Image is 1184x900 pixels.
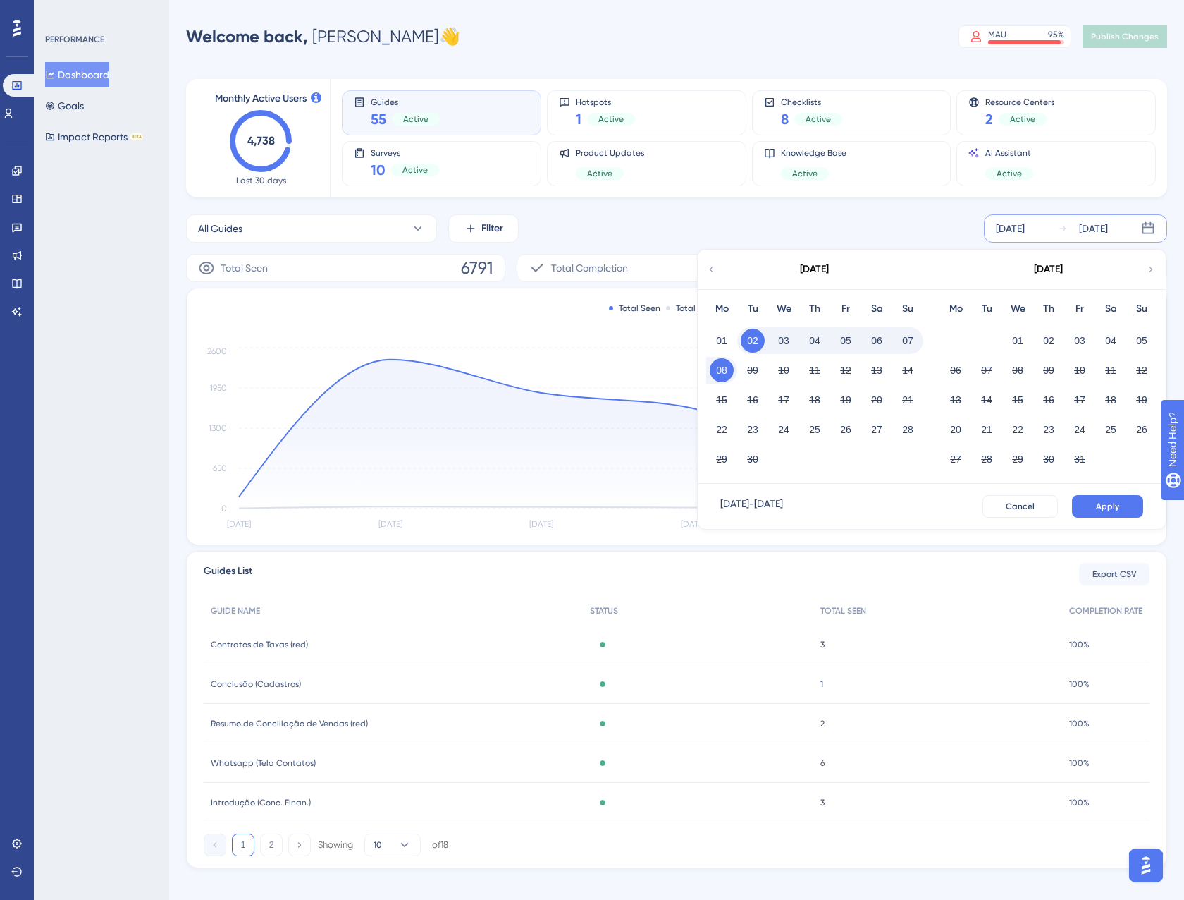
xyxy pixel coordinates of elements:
[1068,358,1092,382] button: 10
[792,168,818,179] span: Active
[944,388,968,412] button: 13
[33,4,88,20] span: Need Help?
[209,423,227,433] tspan: 1300
[45,93,84,118] button: Goals
[803,418,827,442] button: 25
[221,260,268,276] span: Total Seen
[737,300,768,317] div: Tu
[781,147,846,159] span: Knowledge Base
[975,388,999,412] button: 14
[741,329,765,353] button: 02
[364,834,421,856] button: 10
[402,164,428,176] span: Active
[865,358,889,382] button: 13
[1099,329,1123,353] button: 04
[781,97,842,107] span: Checklists
[186,26,308,47] span: Welcome back,
[1069,679,1090,690] span: 100%
[227,519,251,529] tspan: [DATE]
[1068,388,1092,412] button: 17
[772,358,796,382] button: 10
[975,358,999,382] button: 07
[130,133,143,140] div: BETA
[741,358,765,382] button: 09
[803,329,827,353] button: 04
[944,447,968,471] button: 27
[1125,844,1167,887] iframe: UserGuiding AI Assistant Launcher
[1037,329,1061,353] button: 02
[1006,501,1035,512] span: Cancel
[896,358,920,382] button: 14
[210,383,227,393] tspan: 1950
[211,718,368,729] span: Resumo de Conciliação de Vendas (red)
[820,758,825,769] span: 6
[834,418,858,442] button: 26
[1037,358,1061,382] button: 09
[1034,261,1063,278] div: [DATE]
[1006,447,1030,471] button: 29
[892,300,923,317] div: Su
[710,447,734,471] button: 29
[198,220,242,237] span: All Guides
[45,124,143,150] button: Impact ReportsBETA
[211,679,301,690] span: Conclusão (Cadastros)
[800,261,829,278] div: [DATE]
[551,260,628,276] span: Total Completion
[820,679,823,690] span: 1
[971,300,1002,317] div: Tu
[1079,220,1108,237] div: [DATE]
[1095,300,1126,317] div: Sa
[576,109,581,129] span: 1
[211,797,311,808] span: Introdução (Conc. Finan.)
[481,220,503,237] span: Filter
[1068,329,1092,353] button: 03
[1096,501,1119,512] span: Apply
[247,134,275,147] text: 4,738
[371,97,440,107] span: Guides
[865,329,889,353] button: 06
[186,214,437,243] button: All Guides
[576,97,635,107] span: Hotspots
[1037,447,1061,471] button: 30
[1130,388,1154,412] button: 19
[820,797,825,808] span: 3
[215,90,307,107] span: Monthly Active Users
[820,639,825,650] span: 3
[768,300,799,317] div: We
[834,358,858,382] button: 12
[944,358,968,382] button: 06
[982,495,1058,518] button: Cancel
[211,605,260,616] span: GUIDE NAME
[1083,25,1167,48] button: Publish Changes
[371,109,386,129] span: 55
[706,300,737,317] div: Mo
[781,109,789,129] span: 8
[1037,418,1061,442] button: 23
[806,114,831,125] span: Active
[975,447,999,471] button: 28
[1069,797,1090,808] span: 100%
[1126,300,1157,317] div: Su
[1068,418,1092,442] button: 24
[45,34,104,45] div: PERFORMANCE
[803,358,827,382] button: 11
[1033,300,1064,317] div: Th
[681,519,705,529] tspan: [DATE]
[587,168,612,179] span: Active
[710,358,734,382] button: 08
[609,303,660,314] div: Total Seen
[236,175,286,186] span: Last 30 days
[896,329,920,353] button: 07
[772,388,796,412] button: 17
[1069,758,1090,769] span: 100%
[940,300,971,317] div: Mo
[204,563,252,585] span: Guides List
[799,300,830,317] div: Th
[985,97,1054,107] span: Resource Centers
[975,418,999,442] button: 21
[432,839,448,851] div: of 18
[710,388,734,412] button: 15
[830,300,861,317] div: Fr
[741,388,765,412] button: 16
[988,29,1006,40] div: MAU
